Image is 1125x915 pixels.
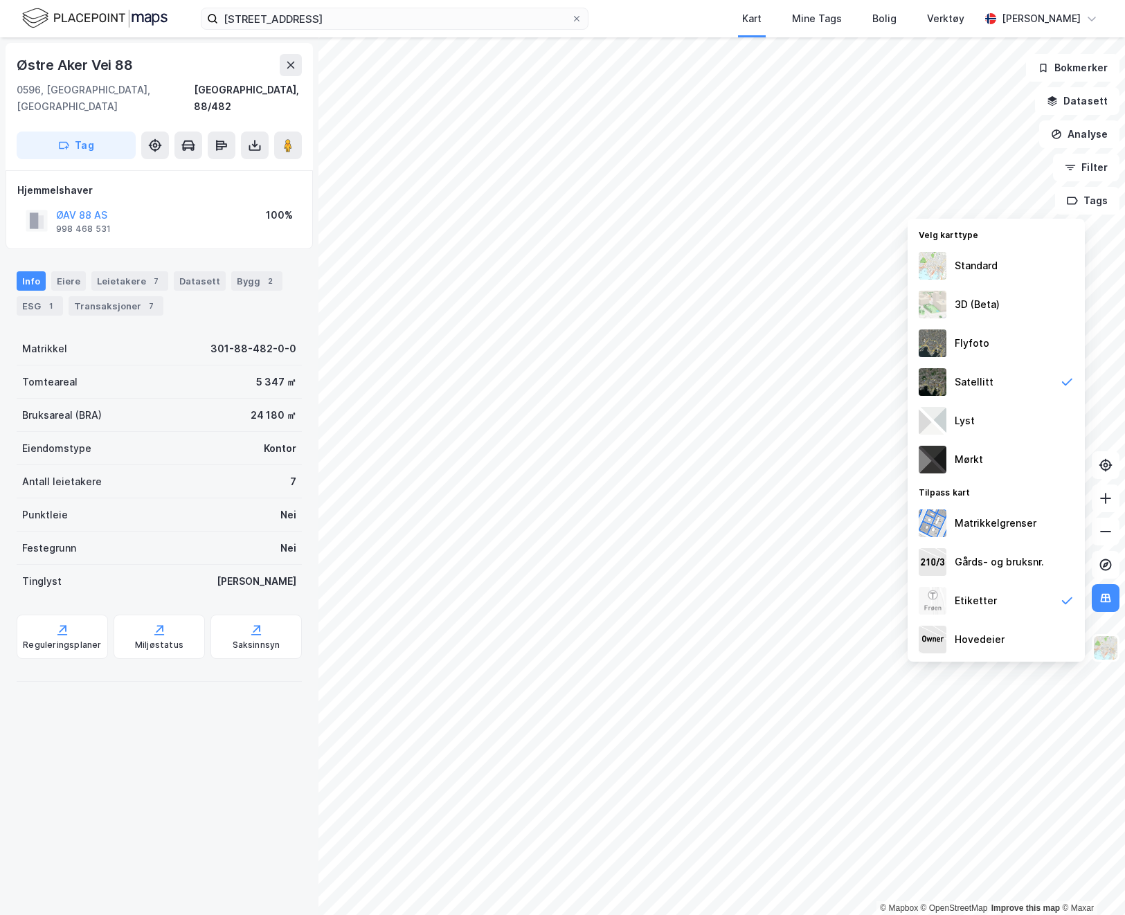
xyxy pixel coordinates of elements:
div: Gårds- og bruksnr. [955,554,1044,570]
button: Tags [1055,187,1119,215]
div: 3D (Beta) [955,296,1000,313]
div: Kontor [264,440,296,457]
div: Kart [742,10,762,27]
div: Miljøstatus [135,640,183,651]
div: Info [17,271,46,291]
div: Bolig [872,10,897,27]
iframe: Chat Widget [1056,849,1125,915]
div: Flyfoto [955,335,989,352]
div: Nei [280,507,296,523]
button: Tag [17,132,136,159]
a: Mapbox [880,903,918,913]
div: 7 [149,274,163,288]
img: majorOwner.b5e170eddb5c04bfeeff.jpeg [919,626,946,653]
div: Leietakere [91,271,168,291]
input: Søk på adresse, matrikkel, gårdeiere, leietakere eller personer [218,8,571,29]
div: Tinglyst [22,573,62,590]
div: Datasett [174,271,226,291]
div: Mine Tags [792,10,842,27]
div: Satellitt [955,374,993,390]
div: Saksinnsyn [233,640,280,651]
div: [PERSON_NAME] [217,573,296,590]
button: Analyse [1039,120,1119,148]
div: 7 [290,473,296,490]
div: Transaksjoner [69,296,163,316]
div: Bygg [231,271,282,291]
div: Nei [280,540,296,556]
img: Z [919,291,946,318]
div: Tilpass kart [908,479,1085,504]
div: [PERSON_NAME] [1002,10,1081,27]
div: Kontrollprogram for chat [1056,849,1125,915]
a: Improve this map [991,903,1060,913]
div: Bruksareal (BRA) [22,407,102,424]
div: Reguleringsplaner [23,640,101,651]
div: Matrikkel [22,341,67,357]
img: logo.f888ab2527a4732fd821a326f86c7f29.svg [22,6,168,30]
div: Matrikkelgrenser [955,515,1036,532]
img: cadastreKeys.547ab17ec502f5a4ef2b.jpeg [919,548,946,576]
img: nCdM7BzjoCAAAAAElFTkSuQmCC [919,446,946,473]
div: Punktleie [22,507,68,523]
div: Etiketter [955,592,997,609]
img: 9k= [919,368,946,396]
div: 301-88-482-0-0 [210,341,296,357]
div: Eiendomstype [22,440,91,457]
div: Hovedeier [955,631,1005,648]
div: Tomteareal [22,374,78,390]
div: 5 347 ㎡ [256,374,296,390]
div: Lyst [955,413,975,429]
div: 100% [266,207,293,224]
div: Festegrunn [22,540,76,556]
img: Z [919,252,946,280]
button: Bokmerker [1026,54,1119,82]
div: Mørkt [955,451,983,468]
a: OpenStreetMap [921,903,988,913]
div: 7 [144,299,158,313]
img: cadastreBorders.cfe08de4b5ddd52a10de.jpeg [919,509,946,537]
div: 1 [44,299,57,313]
div: Østre Aker Vei 88 [17,54,136,76]
div: Hjemmelshaver [17,182,301,199]
img: luj3wr1y2y3+OchiMxRmMxRlscgabnMEmZ7DJGWxyBpucwSZnsMkZbHIGm5zBJmewyRlscgabnMEmZ7DJGWxyBpucwSZnsMkZ... [919,407,946,435]
div: 24 180 ㎡ [251,407,296,424]
div: Velg karttype [908,221,1085,246]
div: ESG [17,296,63,316]
img: Z [1092,635,1119,661]
div: Antall leietakere [22,473,102,490]
div: 0596, [GEOGRAPHIC_DATA], [GEOGRAPHIC_DATA] [17,82,194,115]
img: Z [919,587,946,615]
div: [GEOGRAPHIC_DATA], 88/482 [194,82,302,115]
div: 2 [263,274,277,288]
div: 998 468 531 [56,224,111,235]
button: Filter [1053,154,1119,181]
div: Standard [955,257,998,274]
img: Z [919,329,946,357]
div: Eiere [51,271,86,291]
button: Datasett [1035,87,1119,115]
div: Verktøy [927,10,964,27]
